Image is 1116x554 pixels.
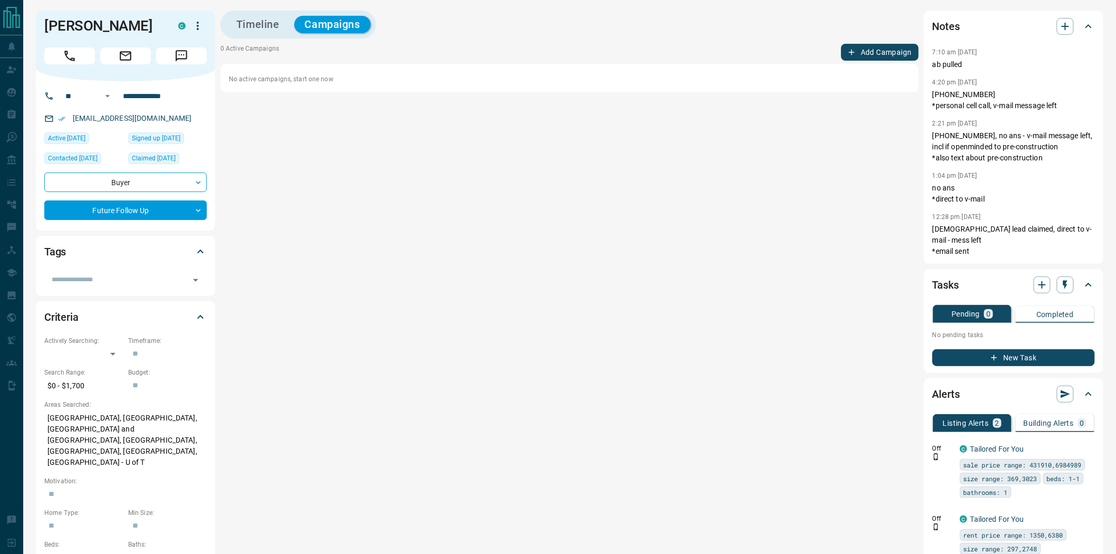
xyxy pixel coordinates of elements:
[932,18,960,35] h2: Notes
[964,543,1037,554] span: size range: 297,2748
[932,514,954,523] p: Off
[932,14,1095,39] div: Notes
[44,309,79,326] h2: Criteria
[44,173,207,192] div: Buyer
[188,273,203,288] button: Open
[943,419,989,427] p: Listing Alerts
[1080,419,1084,427] p: 0
[44,239,207,264] div: Tags
[932,381,1095,407] div: Alerts
[44,476,207,486] p: Motivation:
[932,59,1095,70] p: ab pulled
[932,444,954,453] p: Off
[226,16,290,33] button: Timeline
[132,153,176,164] span: Claimed [DATE]
[101,90,114,102] button: Open
[1036,311,1074,318] p: Completed
[294,16,371,33] button: Campaigns
[178,22,186,30] div: condos.ca
[44,377,123,395] p: $0 - $1,700
[44,304,207,330] div: Criteria
[932,130,1095,164] p: [PHONE_NUMBER], no ans - v-mail message left, incl if openminded to pre-construction *also text a...
[964,487,1008,498] span: bathrooms: 1
[932,172,977,179] p: 1:04 pm [DATE]
[932,523,940,531] svg: Push Notification Only
[932,89,1095,111] p: [PHONE_NUMBER] *personal cell call, v-mail message left
[932,79,977,86] p: 4:20 pm [DATE]
[44,152,123,167] div: Tue Jun 03 2025
[932,49,977,56] p: 7:10 am [DATE]
[960,445,967,453] div: condos.ca
[995,419,999,427] p: 2
[73,114,192,122] a: [EMAIL_ADDRESS][DOMAIN_NAME]
[932,386,960,403] h2: Alerts
[58,115,65,122] svg: Email Verified
[964,473,1037,484] span: size range: 369,3023
[1047,473,1080,484] span: beds: 1-1
[128,540,207,549] p: Baths:
[44,132,123,147] div: Sun Aug 10 2025
[970,515,1024,523] a: Tailored For You
[932,272,1095,298] div: Tasks
[44,336,123,346] p: Actively Searching:
[44,368,123,377] p: Search Range:
[932,276,959,293] h2: Tasks
[964,530,1063,540] span: rent price range: 1350,6380
[100,47,151,64] span: Email
[960,515,967,523] div: condos.ca
[1024,419,1074,427] p: Building Alerts
[44,409,207,471] p: [GEOGRAPHIC_DATA], [GEOGRAPHIC_DATA], [GEOGRAPHIC_DATA] and [GEOGRAPHIC_DATA], [GEOGRAPHIC_DATA],...
[932,224,1095,257] p: [DEMOGRAPHIC_DATA] lead claimed, direct to v-mail - mess left *email sent
[128,336,207,346] p: Timeframe:
[932,327,1095,343] p: No pending tasks
[932,349,1095,366] button: New Task
[44,400,207,409] p: Areas Searched:
[951,310,980,318] p: Pending
[220,44,279,61] p: 0 Active Campaigns
[970,445,1024,453] a: Tailored For You
[932,183,1095,205] p: no ans *direct to v-mail
[44,17,162,34] h1: [PERSON_NAME]
[964,460,1082,470] span: sale price range: 431910,6984989
[48,133,85,144] span: Active [DATE]
[132,133,180,144] span: Signed up [DATE]
[128,368,207,377] p: Budget:
[44,200,207,220] div: Future Follow Up
[128,152,207,167] div: Tue Jun 03 2025
[156,47,207,64] span: Message
[44,243,66,260] h2: Tags
[128,508,207,518] p: Min Size:
[128,132,207,147] div: Thu Sep 02 2021
[44,508,123,518] p: Home Type:
[229,74,910,84] p: No active campaigns, start one now
[932,213,981,221] p: 12:28 pm [DATE]
[986,310,990,318] p: 0
[841,44,919,61] button: Add Campaign
[932,453,940,461] svg: Push Notification Only
[932,120,977,127] p: 2:21 pm [DATE]
[44,540,123,549] p: Beds:
[48,153,98,164] span: Contacted [DATE]
[44,47,95,64] span: Call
